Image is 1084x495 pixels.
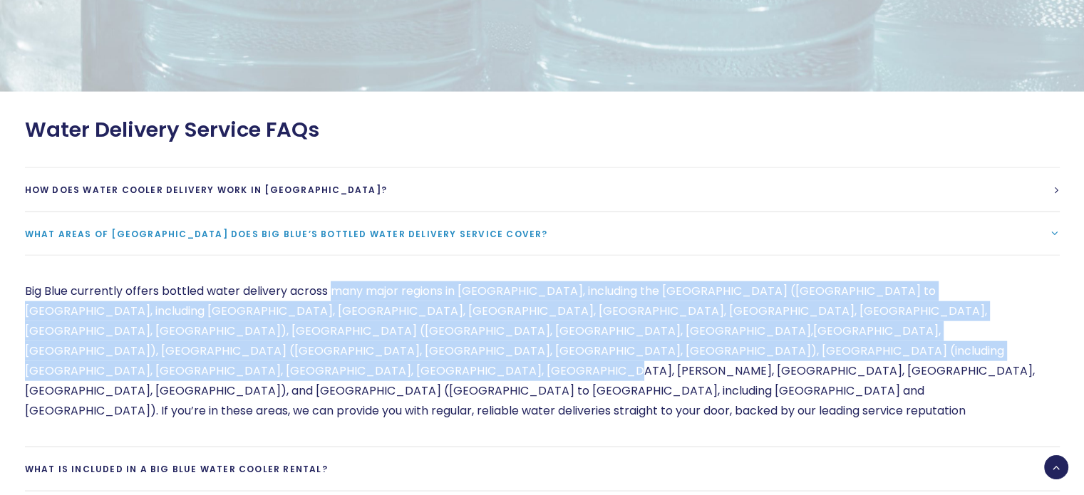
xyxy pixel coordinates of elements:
p: Big Blue currently offers bottled water delivery across many major regions in [GEOGRAPHIC_DATA], ... [25,281,1060,421]
span: What is included in a Big Blue Water cooler rental? [25,463,328,475]
a: How does water cooler delivery work in [GEOGRAPHIC_DATA]? [25,168,1060,212]
span: What areas of [GEOGRAPHIC_DATA] does Big Blue’s bottled water delivery service cover? [25,228,548,240]
span: How does water cooler delivery work in [GEOGRAPHIC_DATA]? [25,184,387,196]
a: What areas of [GEOGRAPHIC_DATA] does Big Blue’s bottled water delivery service cover? [25,212,1060,256]
a: What is included in a Big Blue Water cooler rental? [25,447,1060,491]
span: Water Delivery Service FAQs [25,118,319,142]
iframe: Chatbot [990,401,1064,475]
